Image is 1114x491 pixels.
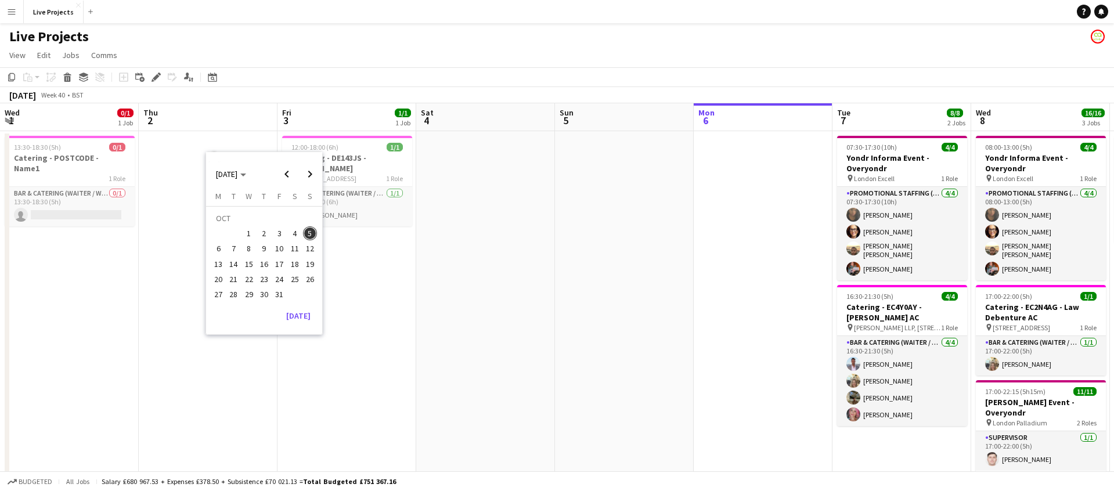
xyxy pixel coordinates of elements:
[272,226,286,240] span: 3
[91,50,117,60] span: Comms
[211,242,225,256] span: 6
[846,292,893,301] span: 16:30-21:30 (5h)
[308,191,312,201] span: S
[1073,387,1097,396] span: 11/11
[211,211,318,226] td: OCT
[837,187,967,280] app-card-role: Promotional Staffing (Exhibition Host)4/407:30-17:30 (10h)[PERSON_NAME][PERSON_NAME][PERSON_NAME]...
[257,257,271,271] span: 16
[976,107,991,118] span: Wed
[257,287,271,301] span: 30
[257,272,272,287] button: 23-10-2025
[976,136,1106,280] div: 08:00-13:00 (5h)4/4Yondr Informa Event - Overyondr London Excell1 RolePromotional Staffing (Exhib...
[697,114,715,127] span: 6
[24,1,84,23] button: Live Projects
[419,114,434,127] span: 4
[227,242,241,256] span: 7
[5,48,30,63] a: View
[72,91,84,99] div: BST
[272,241,287,256] button: 10-10-2025
[303,242,317,256] span: 12
[272,257,286,271] span: 17
[109,143,125,151] span: 0/1
[143,107,158,118] span: Thu
[257,241,272,256] button: 09-10-2025
[109,174,125,183] span: 1 Role
[257,226,272,241] button: 02-10-2025
[302,257,318,272] button: 19-10-2025
[854,174,895,183] span: London Excell
[302,241,318,256] button: 12-10-2025
[303,477,396,486] span: Total Budgeted £751 367.16
[299,174,356,183] span: [STREET_ADDRESS]
[974,114,991,127] span: 8
[854,323,941,332] span: [PERSON_NAME] LLP, [STREET_ADDRESS]
[242,257,256,271] span: 15
[942,292,958,301] span: 4/4
[993,323,1050,332] span: [STREET_ADDRESS]
[211,257,226,272] button: 13-10-2025
[846,143,897,151] span: 07:30-17:30 (10h)
[272,272,287,287] button: 24-10-2025
[257,287,272,302] button: 30-10-2025
[985,387,1045,396] span: 17:00-22:15 (5h15m)
[985,292,1032,301] span: 17:00-22:00 (5h)
[298,163,322,186] button: Next month
[698,107,715,118] span: Mon
[1080,292,1097,301] span: 1/1
[242,287,256,301] span: 29
[62,50,80,60] span: Jobs
[33,48,55,63] a: Edit
[835,114,850,127] span: 7
[1080,323,1097,332] span: 1 Role
[282,153,412,174] h3: Catering - DE143JS - [PERSON_NAME]
[976,431,1106,471] app-card-role: Supervisor1/117:00-22:00 (5h)[PERSON_NAME]
[227,257,241,271] span: 14
[227,272,241,286] span: 21
[837,136,967,280] app-job-card: 07:30-17:30 (10h)4/4Yondr Informa Event - Overyondr London Excell1 RolePromotional Staffing (Exhi...
[257,257,272,272] button: 16-10-2025
[257,226,271,240] span: 2
[282,136,412,226] app-job-card: 12:00-18:00 (6h)1/1Catering - DE143JS - [PERSON_NAME] [STREET_ADDRESS]1 RoleBar & Catering (Waite...
[86,48,122,63] a: Comms
[976,285,1106,376] app-job-card: 17:00-22:00 (5h)1/1Catering - EC2N4AG - Law Debenture AC [STREET_ADDRESS]1 RoleBar & Catering (Wa...
[947,109,963,117] span: 8/8
[5,153,135,174] h3: Catering - POSTCODE - Name1
[293,191,297,201] span: S
[395,109,411,117] span: 1/1
[282,107,291,118] span: Fri
[942,143,958,151] span: 4/4
[282,187,412,226] app-card-role: Bar & Catering (Waiter / waitress)1/112:00-18:00 (6h)[PERSON_NAME]
[947,118,965,127] div: 2 Jobs
[272,272,286,286] span: 24
[558,114,574,127] span: 5
[57,48,84,63] a: Jobs
[976,153,1106,174] h3: Yondr Informa Event - Overyondr
[241,287,257,302] button: 29-10-2025
[976,302,1106,323] h3: Catering - EC2N4AG - Law Debenture AC
[837,285,967,426] app-job-card: 16:30-21:30 (5h)4/4Catering - EC4Y0AY - [PERSON_NAME] AC [PERSON_NAME] LLP, [STREET_ADDRESS]1 Rol...
[993,418,1047,427] span: London Palladium
[216,169,237,179] span: [DATE]
[5,107,20,118] span: Wed
[275,163,298,186] button: Previous month
[1077,418,1097,427] span: 2 Roles
[976,187,1106,280] app-card-role: Promotional Staffing (Exhibition Host)4/408:00-13:00 (5h)[PERSON_NAME][PERSON_NAME][PERSON_NAME] ...
[226,257,241,272] button: 14-10-2025
[142,114,158,127] span: 2
[280,114,291,127] span: 3
[246,191,252,201] span: W
[102,477,396,486] div: Salary £680 967.53 + Expenses £378.50 + Subsistence £70 021.13 =
[993,174,1033,183] span: London Excell
[19,478,52,486] span: Budgeted
[941,174,958,183] span: 1 Role
[941,323,958,332] span: 1 Role
[272,242,286,256] span: 10
[211,257,225,271] span: 13
[9,50,26,60] span: View
[288,242,302,256] span: 11
[985,143,1032,151] span: 08:00-13:00 (5h)
[287,241,302,256] button: 11-10-2025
